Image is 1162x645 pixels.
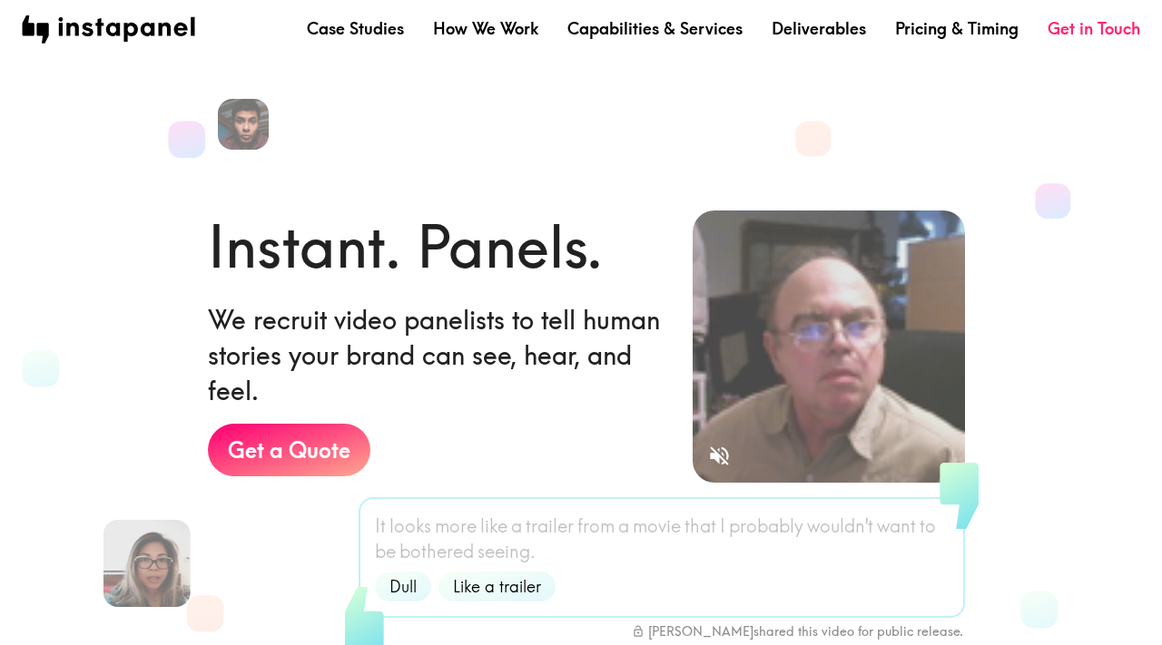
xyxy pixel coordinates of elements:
[632,623,963,640] div: [PERSON_NAME] shared this video for public release.
[684,513,716,539] span: that
[807,513,873,539] span: wouldn't
[433,17,538,40] a: How We Work
[375,513,386,539] span: It
[208,424,370,476] a: Get a Quote
[720,513,725,539] span: I
[729,513,803,539] span: probably
[633,513,681,539] span: movie
[480,513,507,539] span: like
[877,513,916,539] span: want
[389,513,431,539] span: looks
[920,513,936,539] span: to
[577,513,615,539] span: from
[526,513,574,539] span: trailer
[567,17,743,40] a: Capabilities & Services
[700,436,739,475] button: Sound is off
[478,539,536,564] span: seeing.
[618,513,629,539] span: a
[307,17,404,40] a: Case Studies
[22,15,195,44] img: instapanel
[1048,17,1140,40] a: Get in Touch
[772,17,866,40] a: Deliverables
[218,99,269,150] img: Alfredo
[399,539,474,564] span: bothered
[208,302,663,409] h6: We recruit video panelists to tell human stories your brand can see, hear, and feel.
[208,206,603,288] h1: Instant. Panels.
[435,513,477,539] span: more
[442,575,552,598] span: Like a trailer
[511,513,522,539] span: a
[375,539,396,564] span: be
[379,575,428,598] span: Dull
[103,520,191,607] img: Aileen
[895,17,1019,40] a: Pricing & Timing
